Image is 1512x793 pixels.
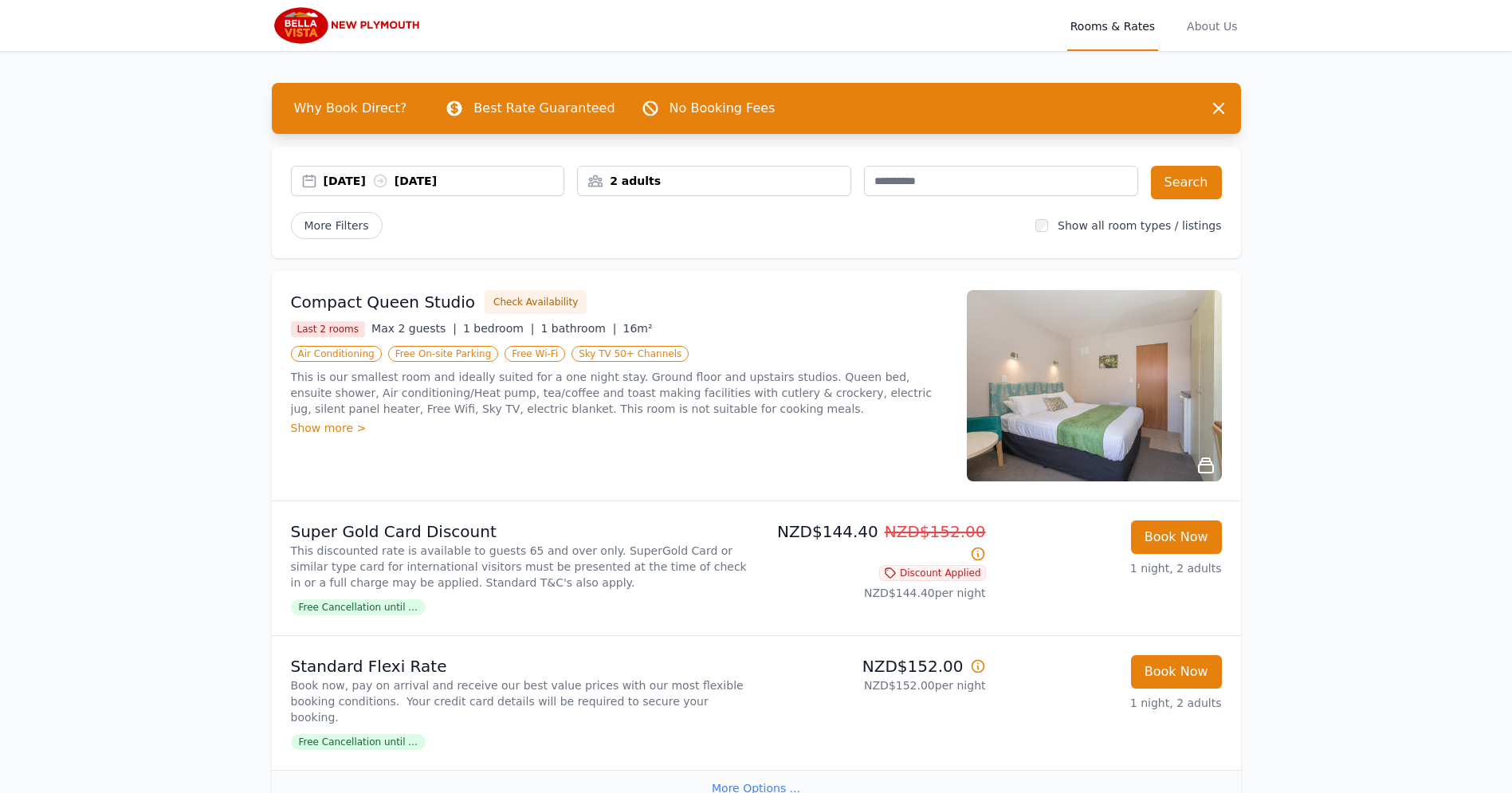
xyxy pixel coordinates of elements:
[272,6,426,45] img: Bella Vista New Plymouth
[763,520,986,565] p: NZD$144.40
[291,321,366,337] span: Last 2 rooms
[291,655,750,677] p: Standard Flexi Rate
[485,290,587,314] button: Check Availability
[388,346,499,362] span: Free On-site Parking
[999,695,1222,711] p: 1 night, 2 adults
[505,346,565,362] span: Free Wi-Fi
[473,99,615,118] p: Best Rate Guaranteed
[540,322,616,335] span: 1 bathroom |
[324,173,564,189] div: [DATE] [DATE]
[281,92,420,124] span: Why Book Direct?
[1058,219,1221,232] label: Show all room types / listings
[763,655,986,677] p: NZD$152.00
[291,543,750,591] p: This discounted rate is available to guests 65 and over only. SuperGold Card or similar type card...
[885,522,986,541] span: NZD$152.00
[999,560,1222,576] p: 1 night, 2 adults
[623,322,653,335] span: 16m²
[1151,166,1222,199] button: Search
[291,369,948,417] p: This is our smallest room and ideally suited for a one night stay. Ground floor and upstairs stud...
[571,346,689,362] span: Sky TV 50+ Channels
[463,322,535,335] span: 1 bedroom |
[763,585,986,601] p: NZD$144.40 per night
[291,420,948,436] div: Show more >
[291,212,383,239] span: More Filters
[670,99,776,118] p: No Booking Fees
[291,734,426,750] span: Free Cancellation until ...
[578,173,850,189] div: 2 adults
[291,677,750,725] p: Book now, pay on arrival and receive our best value prices with our most flexible booking conditi...
[291,599,426,615] span: Free Cancellation until ...
[291,291,476,313] h3: Compact Queen Studio
[291,346,382,362] span: Air Conditioning
[763,677,986,693] p: NZD$152.00 per night
[1131,655,1222,689] button: Book Now
[1131,520,1222,554] button: Book Now
[879,565,986,581] span: Discount Applied
[291,520,750,543] p: Super Gold Card Discount
[371,322,457,335] span: Max 2 guests |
